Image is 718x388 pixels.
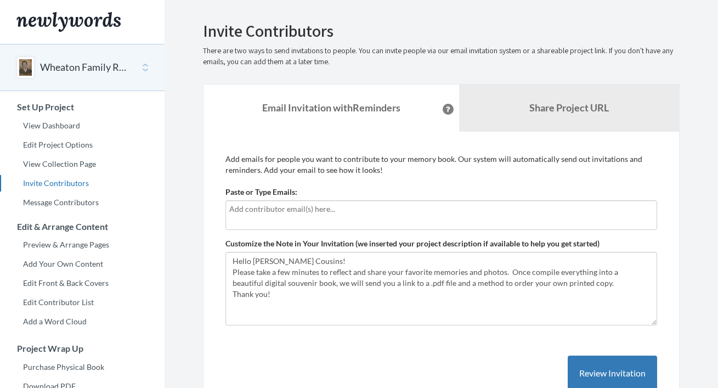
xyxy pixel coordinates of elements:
p: Add emails for people you want to contribute to your memory book. Our system will automatically s... [225,154,657,176]
label: Paste or Type Emails: [225,187,297,198]
h2: Invite Contributors [203,22,680,40]
label: Customize the Note in Your Invitation (we inserted your project description if available to help ... [225,238,600,249]
h3: Set Up Project [1,102,165,112]
img: Newlywords logo [16,12,121,32]
b: Share Project URL [529,102,609,114]
input: Add contributor email(s) here... [229,203,653,215]
strong: Email Invitation with Reminders [262,102,400,114]
button: Wheaton Family Reunion 2025 [40,60,129,75]
h3: Project Wrap Up [1,344,165,353]
h3: Edit & Arrange Content [1,222,165,232]
textarea: Hello [PERSON_NAME] Cousins! Please take a few minutes to reflect and share your favorite memorie... [225,252,657,325]
p: There are two ways to send invitations to people. You can invite people via our email invitation ... [203,46,680,68]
